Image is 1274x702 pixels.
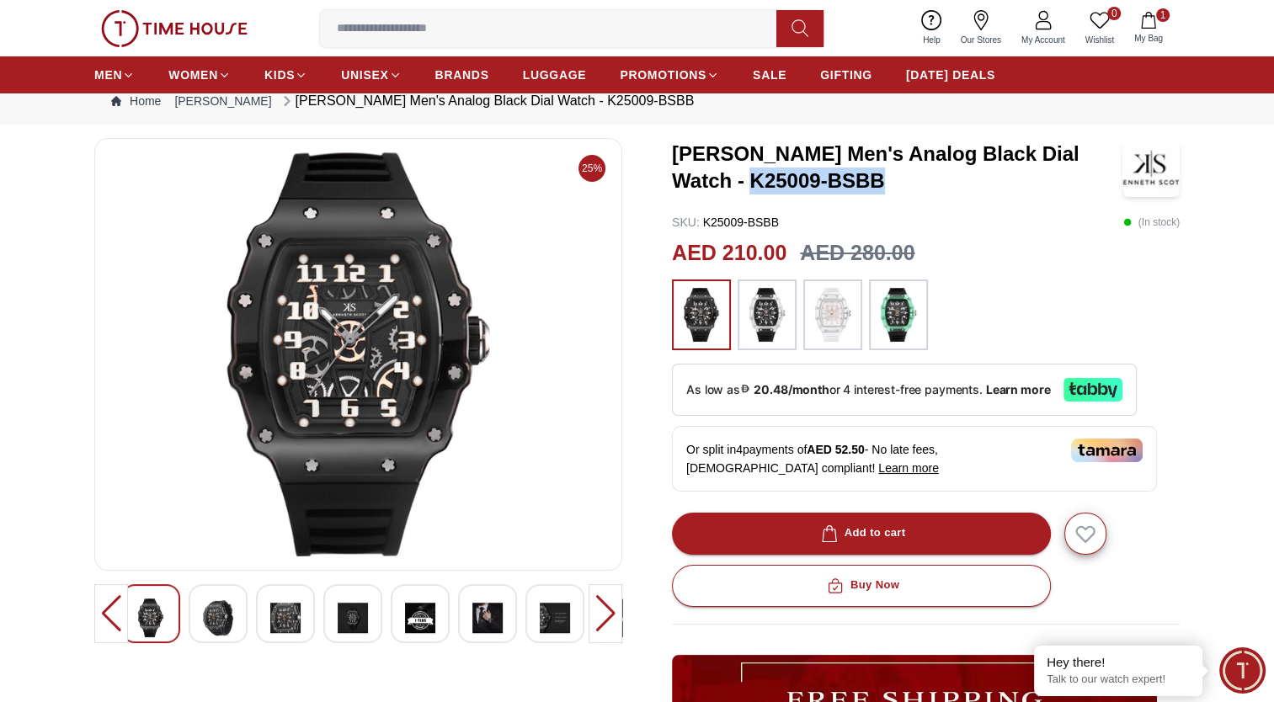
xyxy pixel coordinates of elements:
span: 0 [1107,7,1121,20]
img: Kenneth Scott Men's Analog Black Dial Watch - K25009-BSBB [540,598,570,637]
a: [DATE] DEALS [906,60,995,90]
span: Help [916,34,947,46]
h3: AED 280.00 [800,237,914,269]
span: UNISEX [341,66,388,83]
span: [DATE] DEALS [906,66,995,83]
img: Kenneth Scott Men's Analog Black Dial Watch - K25009-BSBB [136,598,166,637]
a: 0Wishlist [1075,7,1124,50]
button: 1My Bag [1124,8,1173,48]
a: KIDS [264,60,307,90]
img: ... [680,288,722,342]
img: ... [812,288,854,342]
img: Kenneth Scott Men's Analog Black Dial Watch - K25009-BSBB [472,598,503,637]
a: [PERSON_NAME] [174,93,271,109]
div: Hey there! [1047,654,1190,671]
span: SALE [753,66,786,83]
span: Wishlist [1079,34,1121,46]
p: K25009-BSBB [672,214,779,231]
p: ( In stock ) [1123,214,1180,231]
img: Kenneth Scott Men's Analog Black Dial Watch - K25009-BSBB [109,152,608,556]
span: 25% [578,155,605,182]
span: PROMOTIONS [620,66,706,83]
span: MEN [94,66,122,83]
span: GIFTING [820,66,872,83]
img: Tamara [1071,439,1143,462]
a: SALE [753,60,786,90]
p: Talk to our watch expert! [1047,673,1190,687]
a: LUGGAGE [523,60,587,90]
span: Learn more [878,461,939,475]
span: Our Stores [954,34,1008,46]
span: BRANDS [435,66,489,83]
span: KIDS [264,66,295,83]
h3: [PERSON_NAME] Men's Analog Black Dial Watch - K25009-BSBB [672,141,1122,194]
div: Or split in 4 payments of - No late fees, [DEMOGRAPHIC_DATA] compliant! [672,426,1157,492]
a: UNISEX [341,60,401,90]
img: Kenneth Scott Men's Analog Black Dial Watch - K25009-BSBB [203,598,233,637]
img: Kenneth Scott Men's Analog Black Dial Watch - K25009-BSBB [1122,138,1180,197]
button: Buy Now [672,565,1051,607]
a: BRANDS [435,60,489,90]
span: WOMEN [168,66,218,83]
img: ... [746,288,788,342]
span: My Bag [1127,32,1170,45]
nav: Breadcrumb [94,77,1180,125]
div: Chat Widget [1219,647,1266,694]
img: Kenneth Scott Men's Analog Black Dial Watch - K25009-BSBB [405,598,435,637]
button: Add to cart [672,513,1051,555]
img: Kenneth Scott Men's Analog Black Dial Watch - K25009-BSBB [270,598,301,637]
span: AED 52.50 [807,443,864,456]
div: Buy Now [824,576,899,595]
a: WOMEN [168,60,231,90]
a: Help [913,7,951,50]
h2: AED 210.00 [672,237,786,269]
img: ... [877,288,920,342]
a: PROMOTIONS [620,60,719,90]
span: 1 [1156,8,1170,22]
img: ... [101,10,248,47]
a: GIFTING [820,60,872,90]
span: My Account [1015,34,1072,46]
div: [PERSON_NAME] Men's Analog Black Dial Watch - K25009-BSBB [279,91,695,111]
span: LUGGAGE [523,66,587,83]
img: Kenneth Scott Men's Analog Black Dial Watch - K25009-BSBB [338,598,368,637]
a: MEN [94,60,135,90]
a: Our Stores [951,7,1011,50]
a: Home [111,93,161,109]
div: Add to cart [818,524,906,543]
span: SKU : [672,215,700,229]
